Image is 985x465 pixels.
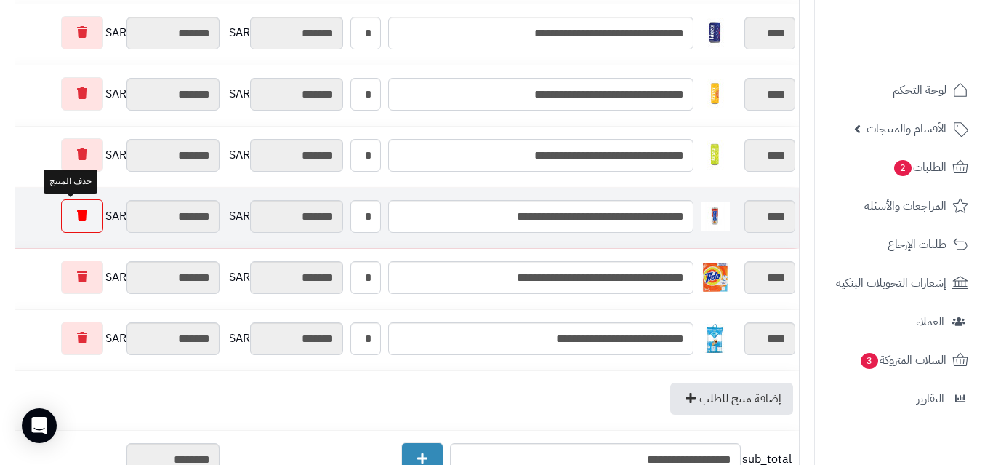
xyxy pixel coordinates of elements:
[917,389,944,409] span: التقارير
[227,261,343,294] div: SAR
[701,202,730,231] img: 1747826919-image-40x40.jpg
[861,353,878,369] span: 3
[227,17,343,49] div: SAR
[893,80,946,100] span: لوحة التحكم
[701,140,730,170] img: 1747642470-SWljGn0cexbESGIzp0sv6aBsGevSp6gP-40x40.jpg
[227,78,343,111] div: SAR
[867,119,946,139] span: الأقسام والمنتجات
[44,170,97,194] div: حذف المنتج
[886,39,971,70] img: logo-2.png
[916,311,944,332] span: العملاء
[894,160,912,176] span: 2
[701,324,730,353] img: 1747423766-61DT-v6BUhL._AC_SL1174-40x40.jpg
[864,196,946,216] span: المراجعات والأسئلة
[893,157,946,178] span: الطلبات
[22,408,57,443] div: Open Intercom Messenger
[701,79,730,108] img: 1747641887-LB646pMor0d5qyYRTx9yFAl38LfLMu3U-40x40.jpg
[824,266,976,301] a: إشعارات التحويلات البنكية
[670,383,793,415] a: إضافة منتج للطلب
[859,350,946,370] span: السلات المتروكة
[10,77,220,111] div: SAR
[701,18,730,47] img: 1747641255-37MuAnv2Ak8iDtNswclxY6RhRXkc7hb0-40x40.jpg
[10,16,220,49] div: SAR
[824,343,976,378] a: السلات المتروكة3
[701,263,730,292] img: 1748070110-Screenshot%202025-05-24%20100025-40x40.jpg
[824,304,976,339] a: العملاء
[824,150,976,185] a: الطلبات2
[824,381,976,416] a: التقارير
[888,234,946,255] span: طلبات الإرجاع
[10,261,220,294] div: SAR
[836,273,946,293] span: إشعارات التحويلات البنكية
[10,199,220,233] div: SAR
[227,322,343,355] div: SAR
[227,139,343,172] div: SAR
[824,188,976,223] a: المراجعات والأسئلة
[10,322,220,355] div: SAR
[227,200,343,233] div: SAR
[10,138,220,172] div: SAR
[824,227,976,262] a: طلبات الإرجاع
[824,73,976,108] a: لوحة التحكم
